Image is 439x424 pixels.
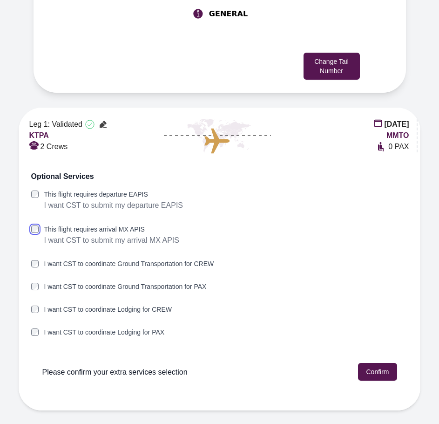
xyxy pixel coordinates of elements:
[42,367,188,378] span: Please confirm your extra services selection
[29,119,82,130] span: Leg 1: Validated
[44,259,214,269] label: I want CST to coordinate Ground Transportation for CREW
[41,141,68,152] span: 2 Crews
[209,8,248,20] span: GENERAL
[44,305,172,315] label: I want CST to coordinate Lodging for CREW
[304,53,360,80] button: Change Tail Number
[29,130,49,141] span: KTPA
[44,328,165,337] label: I want CST to coordinate Lodging for PAX
[44,225,179,234] label: This flight requires arrival MX APIS
[358,363,397,381] button: Confirm
[386,130,409,141] span: MMTO
[44,282,207,292] label: I want CST to coordinate Ground Transportation for PAX
[388,141,409,152] span: 0 PAX
[44,234,179,246] p: I want CST to submit my arrival MX APIS
[44,190,183,199] label: This flight requires departure EAPIS
[31,171,94,182] span: Optional Services
[44,199,183,212] p: I want CST to submit my departure EAPIS
[384,119,409,130] span: [DATE]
